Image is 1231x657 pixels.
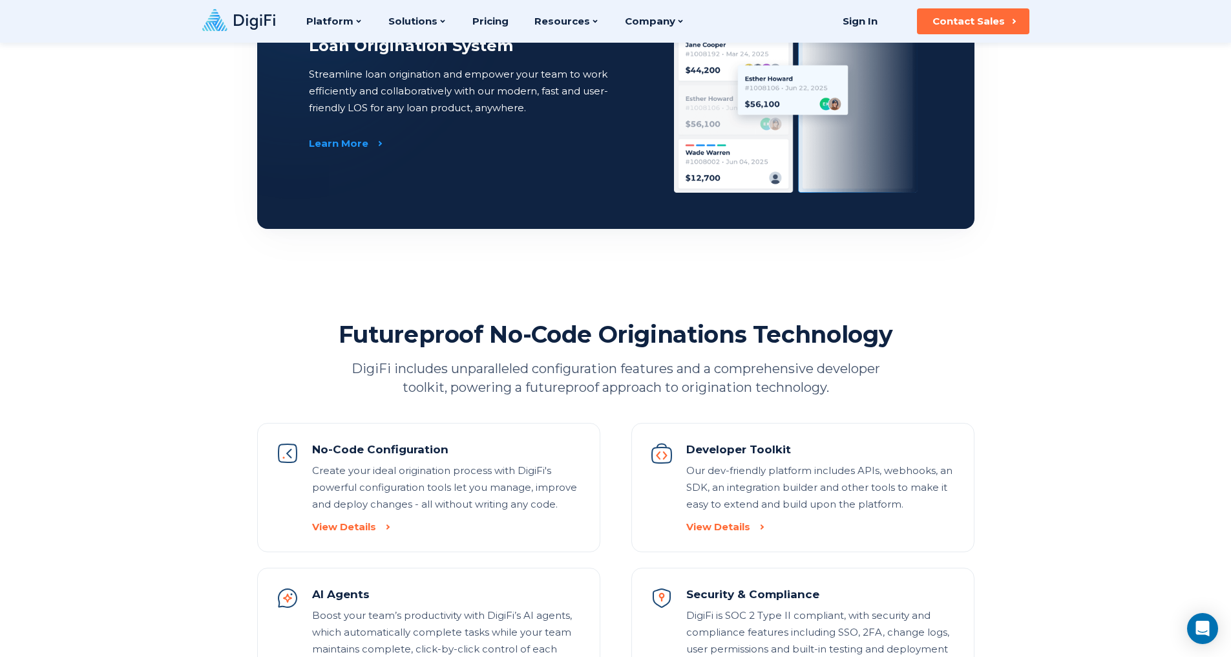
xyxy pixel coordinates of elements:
[1187,613,1218,644] div: Open Intercom Messenger
[312,442,582,457] h2: No-Code Configuration
[827,8,894,34] a: Sign In
[312,587,582,602] h2: AI Agents
[335,360,897,397] p: DigiFi includes unparalleled configuration features and a comprehensive developer toolkit, poweri...
[932,15,1005,28] div: Contact Sales
[686,587,956,602] h2: Security & Compliance
[686,521,750,533] div: View Details
[309,66,616,116] p: Streamline loan origination and empower your team to work efficiently and collaboratively with ou...
[312,521,385,533] a: View Details
[917,8,1029,34] button: Contact Sales
[309,137,377,150] a: Learn More
[5,19,202,118] iframe: profile
[312,521,376,533] div: View Details
[339,319,893,349] h2: Futureproof No-Code Originations Technology
[309,36,616,56] h2: Loan Origination System
[686,521,759,533] a: View Details
[686,462,956,513] p: Our dev-friendly platform includes APIs, webhooks, an SDK, an integration builder and other tools...
[309,137,368,150] div: Learn More
[312,462,582,513] p: Create your ideal origination process with DigiFi's powerful configuration tools let you manage, ...
[686,442,956,457] h2: Developer Toolkit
